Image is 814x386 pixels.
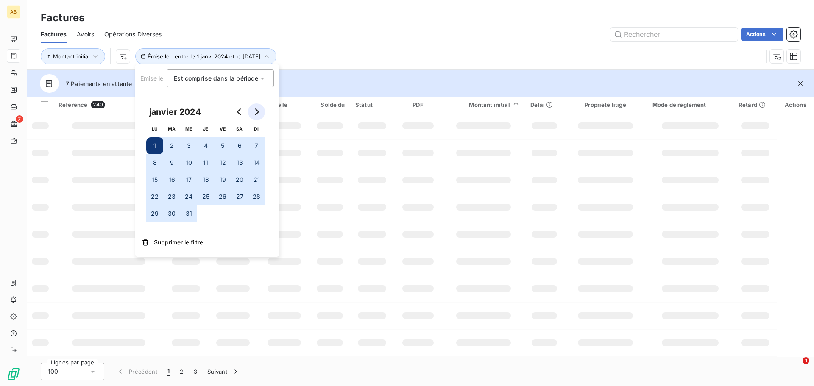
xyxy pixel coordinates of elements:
button: 24 [180,188,197,205]
span: Opérations Diverses [104,30,162,39]
button: 15 [146,171,163,188]
button: 14 [248,154,265,171]
span: Factures [41,30,67,39]
button: 2 [163,137,180,154]
th: dimanche [248,120,265,137]
button: 10 [180,154,197,171]
th: mardi [163,120,180,137]
button: 3 [189,363,202,380]
h3: Factures [41,10,84,25]
button: 6 [231,137,248,154]
div: Propriété litige [569,101,642,108]
button: 31 [180,205,197,222]
span: Émise le [140,75,163,82]
button: 22 [146,188,163,205]
button: 19 [214,171,231,188]
th: lundi [146,120,163,137]
button: 21 [248,171,265,188]
span: Avoirs [77,30,94,39]
button: 17 [180,171,197,188]
button: 8 [146,154,163,171]
span: Référence [59,101,87,108]
div: Solde dû [315,101,345,108]
th: samedi [231,120,248,137]
div: Retard [739,101,772,108]
button: 25 [197,188,214,205]
div: Échue le [264,101,305,108]
div: janvier 2024 [146,105,204,119]
span: 240 [91,101,105,108]
button: 26 [214,188,231,205]
button: Montant initial [41,48,105,64]
div: Délai [530,101,559,108]
button: 18 [197,171,214,188]
div: PDF [399,101,437,108]
div: Montant initial [447,101,520,108]
iframe: Intercom live chat [785,357,806,378]
span: 100 [48,367,58,376]
button: 23 [163,188,180,205]
span: Émise le : entre le 1 janv. 2024 et le [DATE] [148,53,261,60]
button: Suivant [202,363,245,380]
button: 20 [231,171,248,188]
input: Rechercher [610,28,738,41]
span: 7 [16,115,23,123]
div: Actions [782,101,809,108]
button: 9 [163,154,180,171]
button: 5 [214,137,231,154]
th: jeudi [197,120,214,137]
span: 1 [803,357,809,364]
button: 12 [214,154,231,171]
button: 2 [175,363,188,380]
div: Statut [355,101,389,108]
button: 11 [197,154,214,171]
button: 13 [231,154,248,171]
button: 7 [248,137,265,154]
span: 1 [167,367,170,376]
button: Go to previous month [231,103,248,120]
span: 7 Paiements en attente [66,79,132,88]
span: Est comprise dans la période [174,75,258,82]
button: Actions [741,28,783,41]
button: 4 [197,137,214,154]
th: mercredi [180,120,197,137]
button: 16 [163,171,180,188]
button: 1 [162,363,175,380]
span: Montant initial [53,53,89,60]
button: Go to next month [248,103,265,120]
span: Supprimer le filtre [154,238,203,247]
button: 29 [146,205,163,222]
div: Mode de règlement [652,101,728,108]
button: Précédent [111,363,162,380]
img: Logo LeanPay [7,367,20,381]
button: 30 [163,205,180,222]
button: Supprimer le filtre [135,233,279,252]
button: 3 [180,137,197,154]
button: 1 [146,137,163,154]
div: AB [7,5,20,19]
button: 28 [248,188,265,205]
th: vendredi [214,120,231,137]
button: Émise le : entre le 1 janv. 2024 et le [DATE] [135,48,276,64]
button: 27 [231,188,248,205]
